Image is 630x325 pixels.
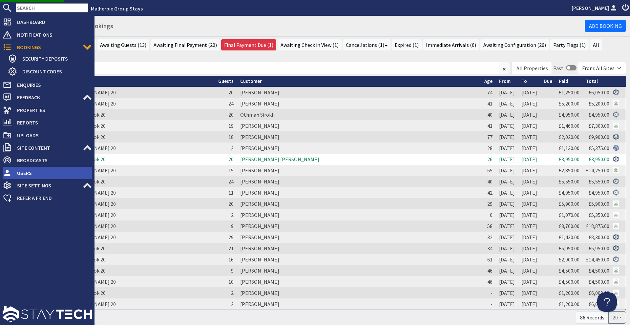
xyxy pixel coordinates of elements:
td: [DATE] [496,109,518,120]
a: £6,050.00 [589,89,609,96]
td: [DATE] [518,176,540,187]
span: Security Deposits [17,53,92,64]
a: £6,000.00 [589,301,609,307]
td: [PERSON_NAME] [237,143,481,154]
a: £5,200.00 [559,100,579,107]
td: [DATE] [518,265,540,276]
a: Site Settings [3,180,92,191]
span: 20 [228,201,234,207]
a: Reports [3,117,92,128]
div: Combobox [511,62,552,74]
a: £2,850.00 [559,167,579,174]
a: £4,500.00 [559,267,579,274]
a: £4,950.00 [589,111,609,118]
button: 20 [608,311,626,324]
td: [DATE] [496,198,518,209]
span: Site Settings [12,180,83,191]
span: 21 [228,245,234,252]
a: £5,200.00 [589,100,609,107]
a: Party Flags (1) [550,39,589,50]
td: 61 [481,254,496,265]
td: [DATE] [496,165,518,176]
td: [DATE] [496,87,518,98]
a: From [499,78,511,84]
span: 2 [231,145,234,151]
a: Security Deposits [8,53,92,64]
img: Referer: Sleeps 12 [613,234,619,240]
td: 41 [481,120,496,131]
td: [DATE] [496,98,518,109]
a: £5,550.00 [559,178,579,185]
td: [PERSON_NAME] [237,287,481,298]
a: £5,950.00 [559,245,579,252]
span: 20 [228,89,234,96]
td: [DATE] [496,287,518,298]
a: £3,760.00 [559,223,579,229]
td: [DATE] [496,254,518,265]
a: £3,950.00 [589,156,609,162]
span: 15 [228,167,234,174]
td: [DATE] [518,198,540,209]
td: [DATE] [518,220,540,232]
a: Awaiting Check in View (1) [278,39,342,50]
td: [DATE] [496,154,518,165]
a: £14,450.00 [586,256,609,263]
td: [PERSON_NAME] [237,265,481,276]
td: [DATE] [518,131,540,143]
span: Feedback [12,92,83,103]
img: Referer: Malherbie Group Stays [613,201,619,207]
td: [PERSON_NAME] [237,98,481,109]
td: [PERSON_NAME] [PERSON_NAME] [237,154,481,165]
td: [PERSON_NAME] [237,209,481,220]
span: 11 [228,189,234,196]
td: 41 [481,98,496,109]
td: [PERSON_NAME] [237,120,481,131]
a: Broadcasts [3,155,92,165]
a: £5,375.00 [589,145,609,151]
a: Feedback [3,92,92,103]
a: £14,250.00 [586,167,609,174]
td: [DATE] [518,98,540,109]
a: £1,250.00 [559,89,579,96]
a: £6,000.00 [589,290,609,296]
span: 29 [228,234,234,240]
td: [PERSON_NAME] [237,276,481,287]
span: 2 [231,301,234,307]
a: £18,875.00 [586,223,609,229]
a: Total [586,78,598,84]
span: Refer a Friend [12,193,92,203]
a: £1,070.00 [559,212,579,218]
td: 46 [481,265,496,276]
a: Awaiting Configuration (26) [480,39,549,50]
th: Due [540,76,556,87]
span: Enquiries [12,80,92,90]
span: 9 [231,267,234,274]
a: Properties [3,105,92,115]
td: [DATE] [496,187,518,198]
span: 2 [231,290,234,296]
td: [DATE] [518,120,540,131]
td: 0 [481,209,496,220]
input: Search... [20,62,499,74]
a: Site Content [3,143,92,153]
span: 24 [228,100,234,107]
span: 9 [231,223,234,229]
a: Immediate Arrivals (6) [423,39,479,50]
a: Malherbie Group Stays [91,5,143,12]
img: Referer: Malherbie Group Stays [613,100,619,106]
td: [DATE] [496,131,518,143]
img: Referer: Malherbie Group Stays [613,167,619,173]
td: [DATE] [518,109,540,120]
td: 58 [481,220,496,232]
a: Cancellations (1) [343,39,390,50]
img: Referer: Malherbie Group Stays [613,212,619,218]
a: £3,950.00 [559,156,579,162]
a: Add Booking [585,20,626,32]
td: [PERSON_NAME] [237,165,481,176]
span: Uploads [12,130,92,141]
img: Referer: Sleeps 12 [613,134,619,140]
td: 26 [481,154,496,165]
a: Customer [240,78,262,84]
img: Referer: Sleeps 12 [613,189,619,196]
a: £1,430.00 [559,234,579,240]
